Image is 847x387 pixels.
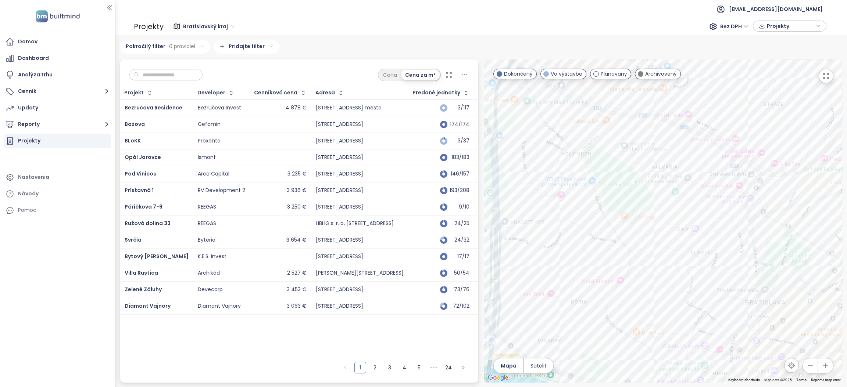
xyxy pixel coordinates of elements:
div: Projekt [124,90,144,95]
div: 24/32 [451,238,469,242]
div: Adresa [315,90,335,95]
div: [STREET_ADDRESS] [316,286,363,293]
div: 2 527 € [287,270,307,276]
div: [STREET_ADDRESS] [316,237,363,243]
div: Devecorp [198,286,223,293]
div: Pokročilý filter [120,40,210,54]
button: Keyboard shortcuts [728,377,760,383]
a: Svrčia [125,236,142,243]
li: 2 [369,362,381,373]
span: left [343,365,348,370]
a: Report a map error [811,378,840,382]
li: 3 [384,362,396,373]
div: Bezručova Invest [198,105,241,111]
a: BLoKK [125,137,141,144]
a: Páričkova 7-9 [125,203,162,210]
a: Prístavná 1 [125,187,154,194]
li: Nasledujúca strana [457,362,469,373]
span: Archivovaný [645,70,677,78]
div: Projekty [134,19,164,34]
div: Developer [197,90,225,95]
span: Mapa [501,362,517,370]
span: Bratislavský kraj [183,21,235,32]
a: Bazova [125,120,145,128]
li: 24 [443,362,454,373]
a: Ružová dolina 33 [125,220,171,227]
div: LIBLIG s. r. o, [STREET_ADDRESS] [316,220,394,227]
div: Ismont [198,154,216,161]
span: ••• [428,362,440,373]
div: Dashboard [18,54,49,63]
a: Bytový [PERSON_NAME] [125,253,189,260]
div: 9/10 [451,205,469,209]
a: 3 [384,362,395,373]
a: Diamant Vajnory [125,302,171,310]
a: 24 [443,362,454,373]
div: K.E.S. Invest [198,253,226,260]
span: Dokončený [504,70,533,78]
div: 3 235 € [287,171,307,177]
span: 0 pravidiel [169,42,195,50]
div: Domov [18,37,37,46]
span: Projekty [767,21,814,32]
a: 5 [414,362,425,373]
div: Cena [379,70,401,80]
div: 73/76 [451,287,469,292]
div: Predané jednotky [412,90,460,95]
div: [STREET_ADDRESS] [316,204,363,210]
a: Analýza trhu [4,68,111,82]
div: Nastavenia [18,173,49,182]
div: Byteria [198,237,215,243]
div: 183/183 [451,155,469,160]
button: Cenník [4,84,111,99]
li: 5 [413,362,425,373]
div: Analýza trhu [18,70,53,79]
a: Návody [4,187,111,201]
div: REEGAS [198,220,216,227]
span: Pod Vinicou [125,170,157,177]
div: 3 654 € [286,237,307,243]
div: 193/208 [451,188,469,193]
a: Terms (opens in new tab) [796,378,807,382]
div: Diamant Vajnory [198,303,241,310]
div: 146/157 [451,171,469,176]
span: Opál Jarovce [125,153,161,161]
li: Predchádzajúca strana [340,362,351,373]
div: Pomoc [4,203,111,218]
div: 3 936 € [287,187,307,194]
li: 1 [354,362,366,373]
div: 3/37 [451,138,469,143]
div: 3 250 € [287,204,307,210]
div: button [757,21,822,32]
button: Mapa [494,358,523,373]
a: Zelené Záluhy [125,286,162,293]
div: [STREET_ADDRESS] [316,121,363,128]
a: Open this area in Google Maps (opens a new window) [486,373,510,383]
div: [STREET_ADDRESS] [316,253,363,260]
a: Nastavenia [4,170,111,185]
a: Bezručova Residence [125,104,182,111]
a: Domov [4,35,111,49]
div: Začiatok výstavby [478,90,529,95]
button: Reporty [4,117,111,132]
div: [PERSON_NAME][STREET_ADDRESS] [316,270,404,276]
div: [STREET_ADDRESS] [316,138,363,144]
span: Bez DPH [720,21,748,32]
div: Arca Capital [198,171,229,177]
span: Vo výstavbe [551,70,582,78]
span: [EMAIL_ADDRESS][DOMAIN_NAME] [729,0,823,18]
a: Updaty [4,101,111,115]
li: 4 [399,362,410,373]
button: right [457,362,469,373]
button: Satelit [524,358,553,373]
div: Gefamin [198,121,221,128]
div: [STREET_ADDRESS] [316,187,363,194]
div: 174/174 [451,122,469,127]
